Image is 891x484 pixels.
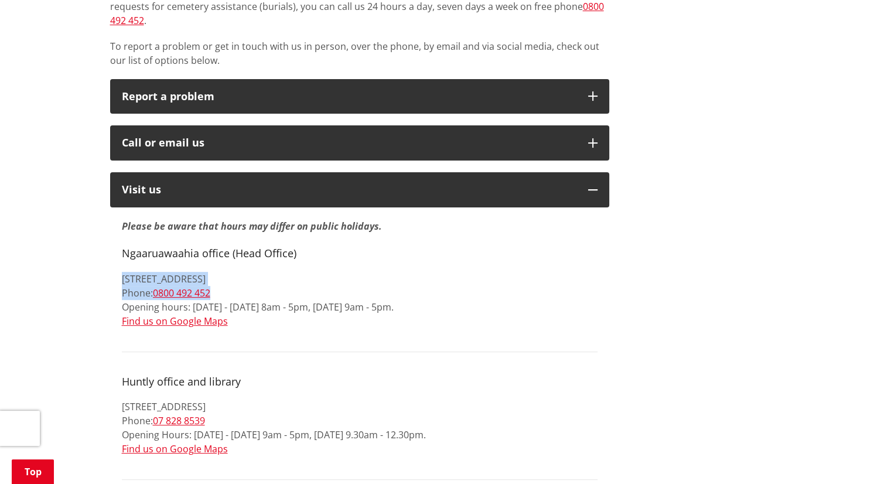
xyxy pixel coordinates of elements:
button: Call or email us [110,125,609,161]
h4: Ngaaruawaahia office (Head Office) [122,247,598,260]
a: Top [12,459,54,484]
p: To report a problem or get in touch with us in person, over the phone, by email and via social me... [110,39,609,67]
a: 0800 492 452 [153,287,210,299]
a: Find us on Google Maps [122,315,228,328]
a: 07 828 8539 [153,414,205,427]
p: [STREET_ADDRESS] Phone: Opening Hours: [DATE] - [DATE] 9am - 5pm, [DATE] 9.30am - 12.30pm. [122,400,598,456]
p: [STREET_ADDRESS] Phone: Opening hours: [DATE] - [DATE] 8am - 5pm, [DATE] 9am - 5pm. [122,272,598,328]
a: Find us on Google Maps [122,442,228,455]
button: Visit us [110,172,609,207]
div: Call or email us [122,137,576,149]
iframe: Messenger Launcher [837,435,879,477]
strong: Please be aware that hours may differ on public holidays. [122,220,382,247]
p: Report a problem [122,91,576,103]
p: Visit us [122,184,576,196]
h4: Huntly office and library [122,376,598,388]
button: Report a problem [110,79,609,114]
